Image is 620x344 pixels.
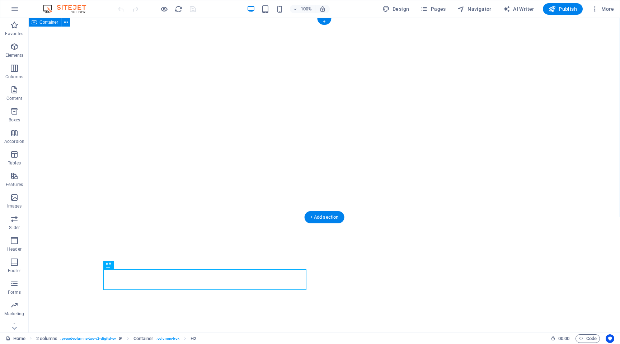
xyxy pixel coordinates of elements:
[418,3,448,15] button: Pages
[455,3,494,15] button: Navigator
[5,74,23,80] p: Columns
[191,334,196,343] span: Click to select. Double-click to edit
[36,334,58,343] span: Click to select. Double-click to edit
[558,334,569,343] span: 00 00
[543,3,583,15] button: Publish
[457,5,492,13] span: Navigator
[500,3,537,15] button: AI Writer
[160,5,168,13] button: Click here to leave preview mode and continue editing
[579,334,597,343] span: Code
[563,336,564,341] span: :
[119,336,122,340] i: This element is a customizable preset
[60,334,116,343] span: . preset-columns-two-v2-digital-cv
[156,334,179,343] span: . columns-box
[551,334,570,343] h6: Session time
[606,334,614,343] button: Usercentrics
[301,5,312,13] h6: 100%
[41,5,95,13] img: Editor Logo
[290,5,315,13] button: 100%
[133,334,154,343] span: Click to select. Double-click to edit
[591,5,614,13] span: More
[4,139,24,144] p: Accordion
[7,246,22,252] p: Header
[4,311,24,317] p: Marketing
[5,52,24,58] p: Elements
[6,182,23,187] p: Features
[317,18,331,25] div: +
[380,3,412,15] button: Design
[421,5,446,13] span: Pages
[9,117,20,123] p: Boxes
[5,31,23,37] p: Favorites
[7,203,22,209] p: Images
[9,225,20,231] p: Slider
[36,334,196,343] nav: breadcrumb
[305,211,344,223] div: + Add section
[174,5,183,13] i: Reload page
[549,5,577,13] span: Publish
[8,160,21,166] p: Tables
[319,6,326,12] i: On resize automatically adjust zoom level to fit chosen device.
[576,334,600,343] button: Code
[382,5,409,13] span: Design
[503,5,534,13] span: AI Writer
[6,334,25,343] a: Click to cancel selection. Double-click to open Pages
[588,3,617,15] button: More
[6,96,22,101] p: Content
[8,289,21,295] p: Forms
[39,20,58,24] span: Container
[8,268,21,274] p: Footer
[380,3,412,15] div: Design (Ctrl+Alt+Y)
[174,5,183,13] button: reload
